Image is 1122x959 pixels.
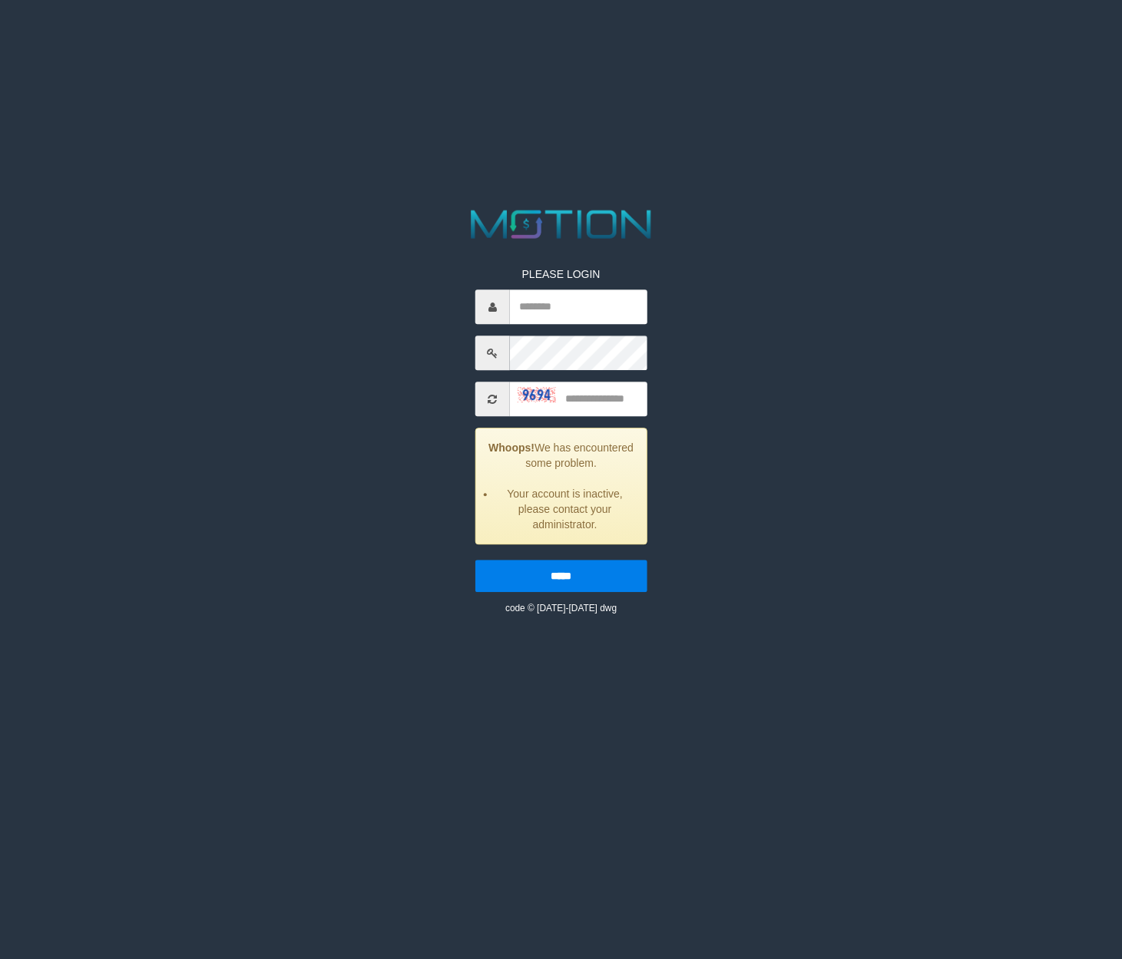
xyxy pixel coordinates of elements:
[488,442,535,455] strong: Whoops!
[463,205,660,243] img: MOTION_logo.png
[518,387,556,402] img: captcha
[505,604,617,614] small: code © [DATE]-[DATE] dwg
[495,487,635,533] li: Your account is inactive, please contact your administrator.
[475,267,647,283] p: PLEASE LOGIN
[475,428,647,545] div: We has encountered some problem.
